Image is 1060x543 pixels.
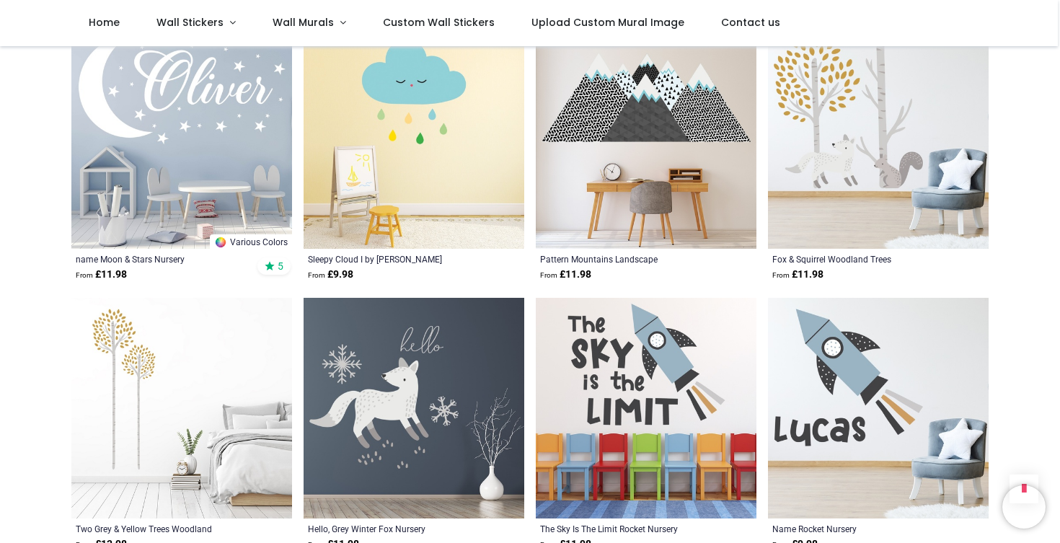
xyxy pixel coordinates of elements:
[76,253,245,265] a: name Moon & Stars Nursery
[540,268,591,282] strong: £ 11.98
[214,236,227,249] img: Color Wheel
[768,298,989,518] img: Personalised Name Rocket Nursery Wall Sticker
[308,253,477,265] a: Sleepy Cloud I by [PERSON_NAME]
[273,15,334,30] span: Wall Murals
[304,298,524,518] img: Hello, Grey Winter Fox Nursery Wall Sticker
[76,523,245,534] a: Two Grey & Yellow Trees Woodland
[721,15,780,30] span: Contact us
[536,298,756,518] img: The Sky Is The Limit Rocket Nursery Wall Sticker
[71,28,292,249] img: Personalised name Moon & Stars Nursery Wall Sticker
[540,253,710,265] a: Pattern Mountains Landscape
[540,523,710,534] a: The Sky Is The Limit Rocket Nursery
[1002,485,1046,529] iframe: Brevo live chat
[89,15,120,30] span: Home
[772,523,942,534] a: Name Rocket Nursery
[156,15,224,30] span: Wall Stickers
[210,234,292,249] a: Various Colors
[540,271,557,279] span: From
[531,15,684,30] span: Upload Custom Mural Image
[383,15,495,30] span: Custom Wall Stickers
[772,253,942,265] a: Fox & Squirrel Woodland Trees
[304,28,524,249] img: Sleepy Cloud I Wall Sticker by Ann Kelle
[76,271,93,279] span: From
[768,28,989,249] img: Fox & Squirrel Woodland Trees Wall Sticker
[308,271,325,279] span: From
[772,271,790,279] span: From
[308,523,477,534] a: Hello, Grey Winter Fox Nursery
[278,260,283,273] span: 5
[71,298,292,518] img: Two Grey & Yellow Trees Woodland Wall Sticker
[76,268,127,282] strong: £ 11.98
[308,268,353,282] strong: £ 9.98
[772,268,823,282] strong: £ 11.98
[536,28,756,249] img: Pattern Mountains Landscape Wall Sticker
